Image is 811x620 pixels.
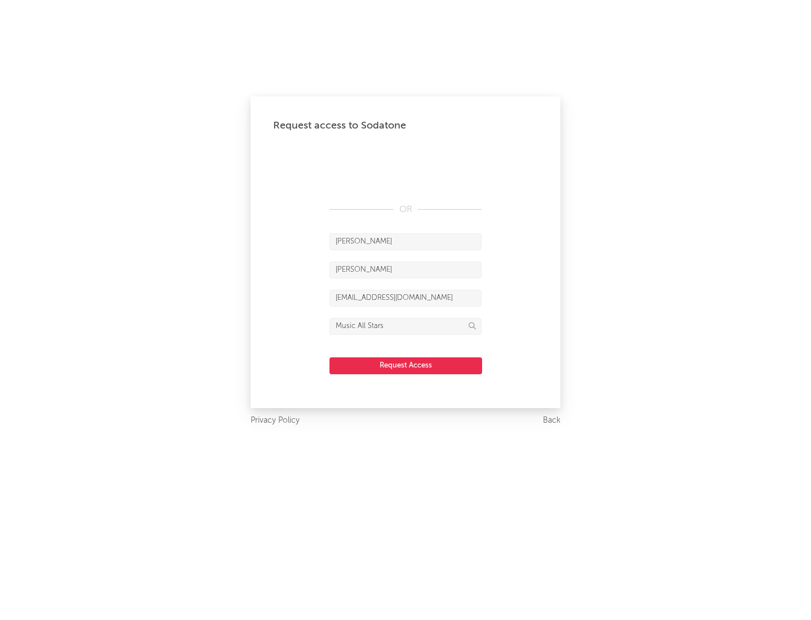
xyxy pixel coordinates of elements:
div: Request access to Sodatone [273,119,538,132]
input: Email [329,290,482,307]
a: Privacy Policy [251,414,300,428]
div: OR [329,203,482,216]
input: Division [329,318,482,335]
a: Back [543,414,560,428]
input: Last Name [329,262,482,278]
button: Request Access [329,357,482,374]
input: First Name [329,233,482,250]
